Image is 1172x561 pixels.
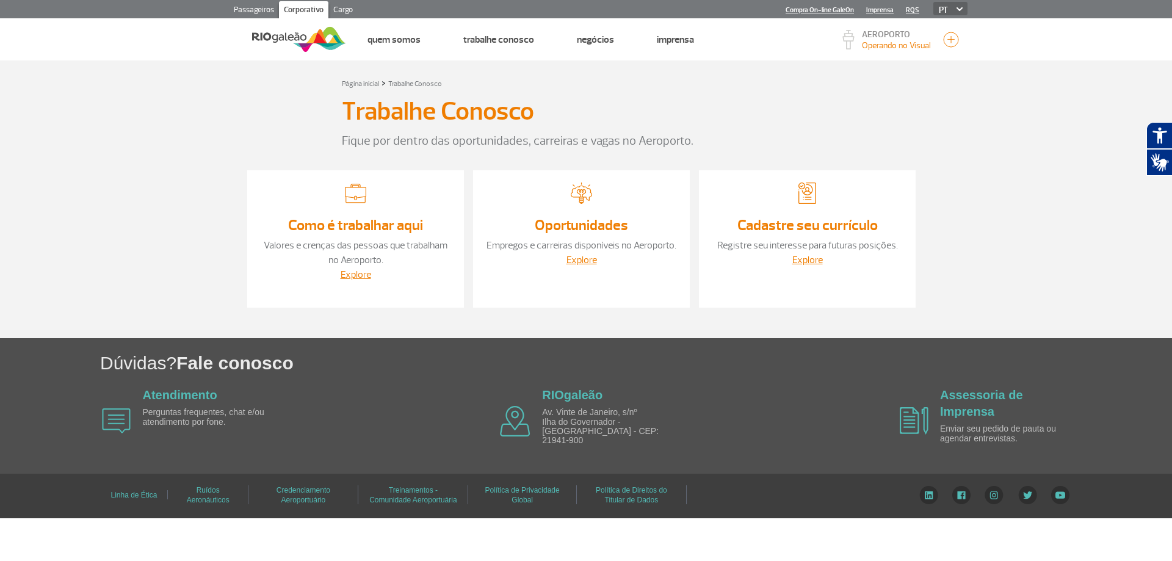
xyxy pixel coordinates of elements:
[792,254,823,266] a: Explore
[737,216,878,234] a: Cadastre seu currículo
[657,34,694,46] a: Imprensa
[940,388,1023,418] a: Assessoria de Imprensa
[143,388,217,402] a: Atendimento
[367,34,421,46] a: Quem Somos
[952,486,971,504] img: Facebook
[100,350,1172,375] h1: Dúvidas?
[542,388,602,402] a: RIOgaleão
[566,254,597,266] a: Explore
[463,34,534,46] a: Trabalhe Conosco
[328,1,358,21] a: Cargo
[143,408,283,427] p: Perguntas frequentes, chat e/ou atendimento por fone.
[596,482,667,508] a: Política de Direitos do Titular de Dados
[341,269,371,281] a: Explore
[900,407,928,435] img: airplane icon
[786,6,854,14] a: Compra On-line GaleOn
[264,239,447,266] a: Valores e crenças das pessoas que trabalham no Aeroporto.
[485,482,560,508] a: Política de Privacidade Global
[382,76,386,90] a: >
[342,79,379,89] a: Página inicial
[369,482,457,508] a: Treinamentos - Comunidade Aeroportuária
[342,96,534,127] h3: Trabalhe Conosco
[102,408,131,433] img: airplane icon
[187,482,230,508] a: Ruídos Aeronáuticos
[277,482,330,508] a: Credenciamento Aeroportuário
[176,353,294,373] span: Fale conosco
[1146,122,1172,149] button: Abrir recursos assistivos.
[862,31,931,39] p: AEROPORTO
[985,486,1004,504] img: Instagram
[388,79,442,89] a: Trabalhe Conosco
[487,239,676,252] a: Empregos e carreiras disponíveis no Aeroporto.
[288,216,423,234] a: Como é trabalhar aqui
[919,486,938,504] img: LinkedIn
[342,132,830,150] p: Fique por dentro das oportunidades, carreiras e vagas no Aeroporto.
[229,1,279,21] a: Passageiros
[1146,122,1172,176] div: Plugin de acessibilidade da Hand Talk.
[866,6,894,14] a: Imprensa
[940,424,1080,443] p: Enviar seu pedido de pauta ou agendar entrevistas.
[110,487,157,504] a: Linha de Ética
[1018,486,1037,504] img: Twitter
[577,34,614,46] a: Negócios
[1051,486,1069,504] img: YouTube
[1146,149,1172,176] button: Abrir tradutor de língua de sinais.
[500,406,530,436] img: airplane icon
[906,6,919,14] a: RQS
[535,216,628,234] a: Oportunidades
[542,408,682,446] p: Av. Vinte de Janeiro, s/nº Ilha do Governador - [GEOGRAPHIC_DATA] - CEP: 21941-900
[862,39,931,52] p: Visibilidade de 10000m
[279,1,328,21] a: Corporativo
[717,239,898,252] a: Registre seu interesse para futuras posições.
